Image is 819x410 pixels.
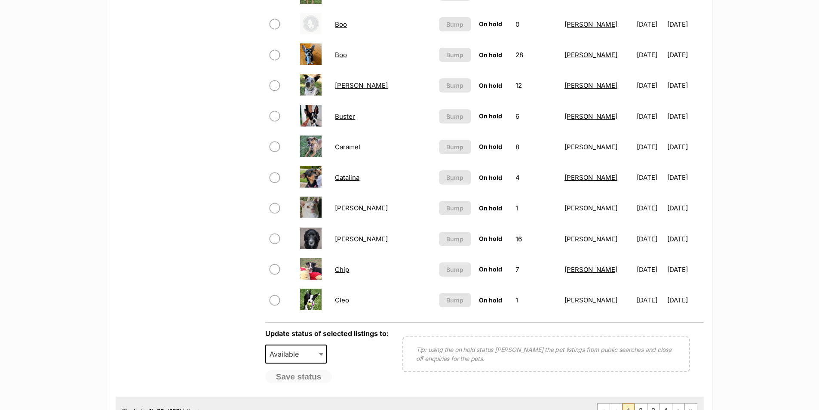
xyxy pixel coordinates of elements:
td: [DATE] [633,224,666,254]
td: 16 [512,224,560,254]
a: [PERSON_NAME] [335,81,388,89]
td: [DATE] [633,102,666,131]
td: 28 [512,40,560,70]
button: Bump [439,170,471,185]
a: Boo [335,20,347,28]
a: [PERSON_NAME] [335,204,388,212]
span: On hold [479,112,502,120]
a: Catalina [335,173,359,182]
span: On hold [479,235,502,242]
td: [DATE] [633,285,666,315]
button: Bump [439,78,471,92]
span: Available [265,345,327,364]
td: 4 [512,163,560,192]
td: [DATE] [667,224,703,254]
td: 8 [512,132,560,162]
td: 1 [512,285,560,315]
button: Bump [439,48,471,62]
span: Bump [446,296,463,305]
td: [DATE] [667,163,703,192]
td: 7 [512,255,560,284]
img: Burke [300,74,322,96]
label: Update status of selected listings to: [265,329,389,338]
span: On hold [479,204,502,212]
button: Bump [439,262,471,277]
span: On hold [479,265,502,273]
span: Bump [446,234,463,244]
a: [PERSON_NAME] [335,235,388,243]
a: Caramel [335,143,360,151]
span: Bump [446,142,463,151]
td: [DATE] [633,132,666,162]
a: Boo [335,51,347,59]
td: [DATE] [667,71,703,100]
span: On hold [479,296,502,304]
img: Boo [300,13,322,34]
a: Chip [335,265,349,274]
span: Bump [446,50,463,59]
span: On hold [479,51,502,59]
td: 1 [512,193,560,223]
td: [DATE] [667,255,703,284]
span: On hold [479,82,502,89]
a: Buster [335,112,355,120]
a: [PERSON_NAME] [564,20,617,28]
button: Save status [265,370,332,384]
td: 12 [512,71,560,100]
span: Bump [446,203,463,213]
a: [PERSON_NAME] [564,235,617,243]
button: Bump [439,17,471,31]
td: [DATE] [667,40,703,70]
a: [PERSON_NAME] [564,265,617,274]
td: [DATE] [633,71,666,100]
td: 6 [512,102,560,131]
td: [DATE] [667,102,703,131]
button: Bump [439,293,471,307]
td: [DATE] [633,193,666,223]
p: Tip: using the on hold status [PERSON_NAME] the pet listings from public searches and close off e... [416,345,676,363]
button: Bump [439,201,471,215]
a: [PERSON_NAME] [564,143,617,151]
td: [DATE] [667,132,703,162]
span: Bump [446,20,463,29]
a: [PERSON_NAME] [564,51,617,59]
td: [DATE] [667,193,703,223]
button: Bump [439,140,471,154]
a: [PERSON_NAME] [564,173,617,182]
span: On hold [479,174,502,181]
a: [PERSON_NAME] [564,204,617,212]
span: Bump [446,265,463,274]
td: 0 [512,9,560,39]
td: [DATE] [633,40,666,70]
span: Available [266,348,307,360]
span: On hold [479,143,502,150]
button: Bump [439,109,471,123]
a: [PERSON_NAME] [564,81,617,89]
span: Bump [446,81,463,90]
td: [DATE] [633,9,666,39]
span: On hold [479,20,502,28]
span: Bump [446,173,463,182]
a: [PERSON_NAME] [564,296,617,304]
td: [DATE] [667,285,703,315]
button: Bump [439,232,471,246]
td: [DATE] [633,255,666,284]
a: [PERSON_NAME] [564,112,617,120]
td: [DATE] [667,9,703,39]
a: Cleo [335,296,349,304]
img: Buster [300,105,322,126]
td: [DATE] [633,163,666,192]
span: Bump [446,112,463,121]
